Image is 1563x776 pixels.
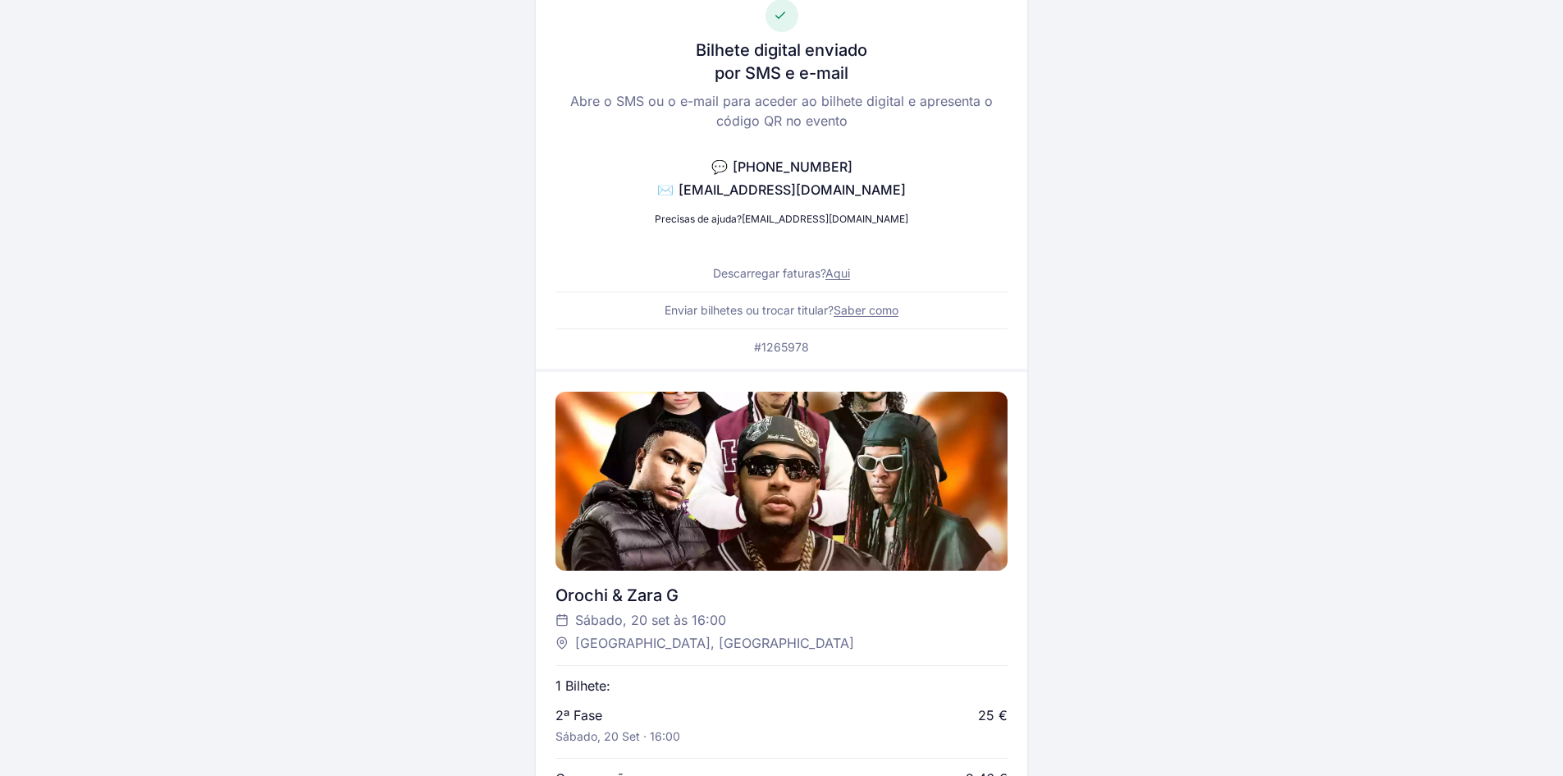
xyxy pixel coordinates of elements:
[679,181,906,198] span: [EMAIL_ADDRESS][DOMAIN_NAME]
[665,302,898,319] p: Enviar bilhetes ou trocar titular?
[575,610,726,630] span: Sábado, 20 set às 16:00
[555,705,602,725] p: 2ª Fase
[696,39,867,62] h3: Bilhete digital enviado
[555,676,610,696] p: 1 Bilhete:
[834,303,898,317] a: Saber como
[555,91,1008,131] p: Abre o SMS ou o e-mail para aceder ao bilhete digital e apresenta o código QR no evento
[825,266,850,280] a: Aqui
[555,584,1008,607] div: Orochi & Zara G
[754,339,809,356] p: #1265978
[713,265,850,282] p: Descarregar faturas?
[555,728,680,745] p: Sábado, 20 set · 16:00
[575,633,854,653] span: [GEOGRAPHIC_DATA], [GEOGRAPHIC_DATA]
[978,705,1008,725] div: 25 €
[657,181,674,198] span: ✉️
[715,62,848,85] h3: por SMS e e-mail
[742,213,908,225] a: [EMAIL_ADDRESS][DOMAIN_NAME]
[733,158,852,175] span: [PHONE_NUMBER]
[655,213,742,225] span: Precisas de ajuda?
[711,158,728,175] span: 💬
